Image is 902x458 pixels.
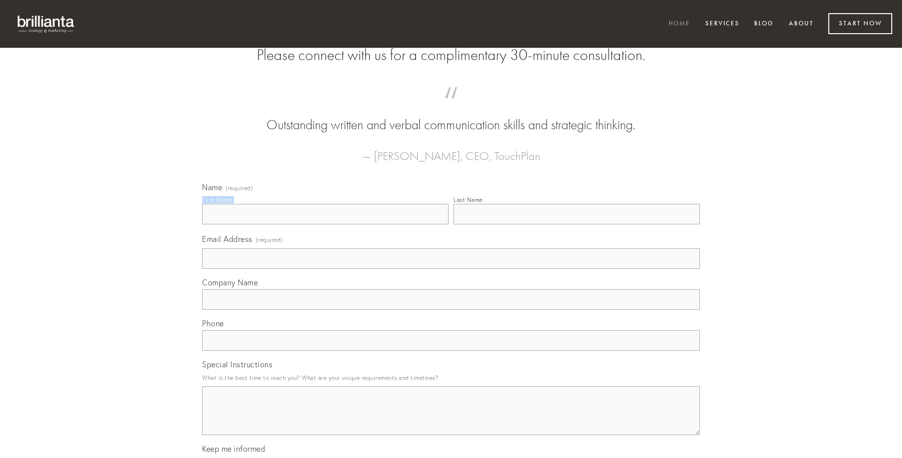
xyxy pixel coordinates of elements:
[202,278,258,287] span: Company Name
[782,16,820,32] a: About
[202,371,700,384] p: What is the best time to reach you? What are your unique requirements and timelines?
[699,16,746,32] a: Services
[202,234,252,244] span: Email Address
[218,97,684,116] span: “
[662,16,697,32] a: Home
[10,10,83,38] img: brillianta - research, strategy, marketing
[202,182,222,192] span: Name
[225,185,253,191] span: (required)
[218,97,684,135] blockquote: Outstanding written and verbal communication skills and strategic thinking.
[202,444,265,454] span: Keep me informed
[202,46,700,64] h2: Please connect with us for a complimentary 30-minute consultation.
[202,319,224,328] span: Phone
[256,233,283,246] span: (required)
[828,13,892,34] a: Start Now
[218,135,684,166] figcaption: — [PERSON_NAME], CEO, TouchPlan
[453,196,483,203] div: Last Name
[748,16,780,32] a: Blog
[202,196,232,203] div: First Name
[202,359,272,369] span: Special Instructions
